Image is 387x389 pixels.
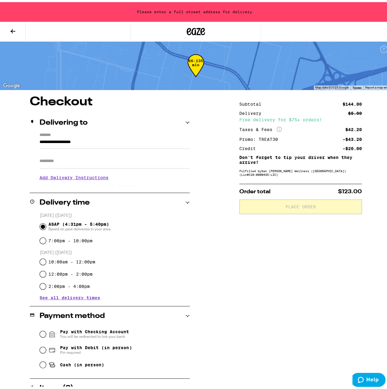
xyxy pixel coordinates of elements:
span: Cash (in person) [60,360,104,365]
span: $123.00 [338,187,362,192]
p: [DATE] ([DATE]) [40,248,190,254]
div: $5.00 [348,109,362,113]
label: 7:00pm - 10:00pm [48,236,93,241]
iframe: Opens a widget where you can find more information [352,371,385,386]
div: Delivery [239,109,266,113]
span: Order total [239,187,271,192]
h2: Delivering to [40,117,88,124]
a: Open this area in Google Maps (opens a new window) [2,80,22,88]
div: Taxes & Fees [239,125,282,130]
span: Place Order [286,202,316,207]
div: Subtotal [239,100,266,104]
span: Based on past deliveries in your area [48,225,111,229]
img: Google [2,80,22,88]
label: 10:00am - 12:00pm [48,257,95,262]
label: 12:00pm - 2:00pm [48,270,93,274]
h2: Delivery time [40,197,90,204]
h2: Payment method [40,310,105,318]
label: 2:00pm - 4:00pm [48,282,90,287]
span: You will be redirected to link your bank [60,332,129,337]
div: Credit [239,144,260,149]
div: Free delivery for $75+ orders! [239,115,362,120]
div: $42.20 [345,125,362,130]
span: Pin required [60,348,132,353]
div: Fulfilled by San [PERSON_NAME] Wellness ([GEOGRAPHIC_DATA]) (Lic# C10-0000435-LIC ) [239,167,362,174]
h1: Checkout [30,94,190,106]
span: Pay with Debit (in person) [60,343,132,348]
h3: Add Delivery Instructions [40,168,190,183]
button: See all delivery times [40,293,100,298]
div: Promo: TREAT30 [239,135,282,139]
a: Terms [352,84,362,87]
p: [DATE] ([DATE]) [40,211,190,217]
div: -$43.20 [343,135,362,139]
span: ASAP (4:31pm - 5:40pm) [48,220,111,229]
span: Pay with Checking Account [60,327,129,337]
span: Map data ©2025 Google [315,84,349,87]
div: $144.00 [343,100,362,104]
p: Don't forget to tip your driver when they arrive! [239,153,362,163]
p: We'll contact you at [PHONE_NUMBER] when we arrive [40,183,190,187]
button: Place Order [239,197,362,212]
div: -$20.00 [343,144,362,149]
div: 66-135 min [188,57,204,80]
